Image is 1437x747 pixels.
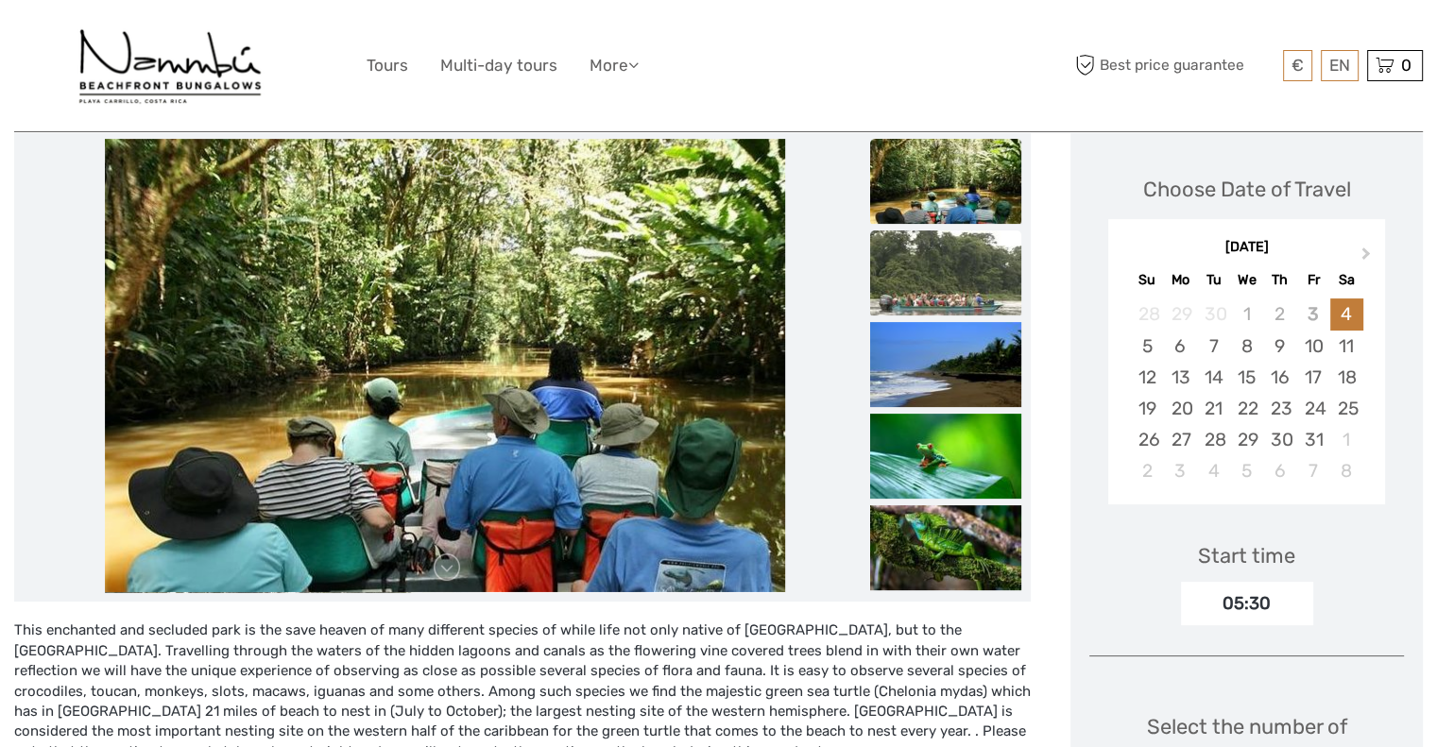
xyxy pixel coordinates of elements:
img: Hotel Nammbú [74,14,267,117]
div: Not available Monday, September 29th, 2025 [1164,298,1197,330]
div: Choose Monday, October 6th, 2025 [1164,331,1197,362]
div: Not available Wednesday, October 1st, 2025 [1230,298,1263,330]
span: 0 [1398,56,1414,75]
div: [DATE] [1108,238,1385,258]
div: Choose Friday, November 7th, 2025 [1296,455,1329,486]
div: Choose Sunday, November 2nd, 2025 [1130,455,1163,486]
div: Choose Sunday, October 5th, 2025 [1130,331,1163,362]
button: Next Month [1353,243,1383,273]
div: Tu [1197,267,1230,293]
div: Choose Monday, October 20th, 2025 [1164,393,1197,424]
span: Best price guarantee [1070,50,1278,81]
div: Choose Wednesday, October 8th, 2025 [1230,331,1263,362]
div: Choose Thursday, October 16th, 2025 [1263,362,1296,393]
div: Mo [1164,267,1197,293]
div: Choose Sunday, October 19th, 2025 [1130,393,1163,424]
div: Choose Thursday, October 9th, 2025 [1263,331,1296,362]
img: 9df25eb239da45bb9324a5f56fc2f1c6_slider_thumbnail.jpg [870,505,1021,590]
div: 05:30 [1181,582,1313,625]
a: More [590,52,639,79]
img: 65bbf3e751bd481b89a988231686ea4c_slider_thumbnail.jpg [870,139,1021,224]
div: Choose Sunday, October 12th, 2025 [1130,362,1163,393]
div: EN [1321,50,1359,81]
div: Not available Sunday, September 28th, 2025 [1130,298,1163,330]
div: Choose Wednesday, October 22nd, 2025 [1230,393,1263,424]
div: Choose Friday, October 24th, 2025 [1296,393,1329,424]
div: month 2025-10 [1115,298,1379,486]
div: Choose Sunday, October 26th, 2025 [1130,424,1163,455]
div: Choose Saturday, November 1st, 2025 [1330,424,1363,455]
a: Tours [367,52,408,79]
div: Fr [1296,267,1329,293]
div: Choose Saturday, October 25th, 2025 [1330,393,1363,424]
div: Not available Friday, October 3rd, 2025 [1296,298,1329,330]
span: € [1292,56,1304,75]
div: Choose Friday, October 31st, 2025 [1296,424,1329,455]
div: Choose Wednesday, October 15th, 2025 [1230,362,1263,393]
a: Multi-day tours [440,52,557,79]
div: Choose Thursday, October 30th, 2025 [1263,424,1296,455]
img: 0f992b2e7daa41bba6b6f81bcce360df_slider_thumbnail.jpg [870,414,1021,499]
div: Start time [1198,541,1295,570]
div: Choose Wednesday, October 29th, 2025 [1230,424,1263,455]
div: Choose Saturday, October 11th, 2025 [1330,331,1363,362]
div: Choose Friday, October 10th, 2025 [1296,331,1329,362]
div: Choose Tuesday, October 7th, 2025 [1197,331,1230,362]
div: Choose Tuesday, October 28th, 2025 [1197,424,1230,455]
div: Choose Tuesday, October 21st, 2025 [1197,393,1230,424]
img: 28b7722d282641f0a93adf4b9a48318d_slider_thumbnail.jpg [870,322,1021,407]
div: Not available Tuesday, September 30th, 2025 [1197,298,1230,330]
div: Th [1263,267,1296,293]
img: 41c7a95bfca5434c8fa166a07c5a4ac0_slider_thumbnail.jpg [870,230,1021,315]
div: Choose Monday, November 3rd, 2025 [1164,455,1197,486]
div: Choose Saturday, November 8th, 2025 [1330,455,1363,486]
div: Choose Thursday, October 23rd, 2025 [1263,393,1296,424]
button: Open LiveChat chat widget [217,29,240,52]
div: Not available Thursday, October 2nd, 2025 [1263,298,1296,330]
div: Su [1130,267,1163,293]
div: Choose Tuesday, November 4th, 2025 [1197,455,1230,486]
div: Choose Saturday, October 4th, 2025 [1330,298,1363,330]
div: We [1230,267,1263,293]
img: 65bbf3e751bd481b89a988231686ea4c_main_slider.jpg [105,139,785,592]
div: Choose Tuesday, October 14th, 2025 [1197,362,1230,393]
div: Choose Saturday, October 18th, 2025 [1330,362,1363,393]
div: Choose Date of Travel [1143,175,1351,204]
p: We're away right now. Please check back later! [26,33,214,48]
div: Choose Friday, October 17th, 2025 [1296,362,1329,393]
div: Choose Monday, October 13th, 2025 [1164,362,1197,393]
div: Sa [1330,267,1363,293]
div: Choose Monday, October 27th, 2025 [1164,424,1197,455]
div: Choose Thursday, November 6th, 2025 [1263,455,1296,486]
div: Choose Wednesday, November 5th, 2025 [1230,455,1263,486]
